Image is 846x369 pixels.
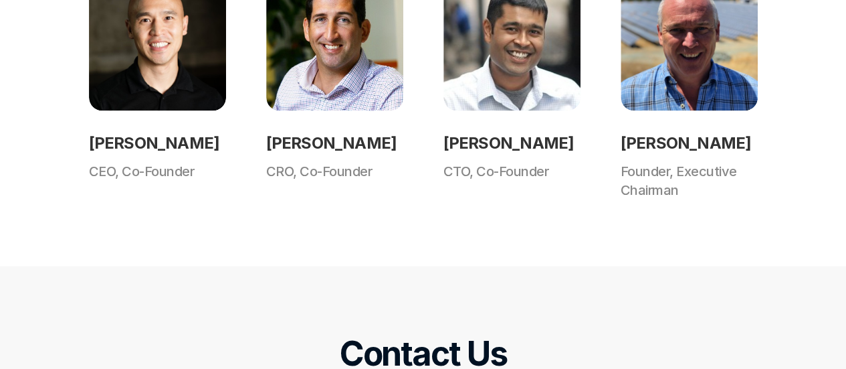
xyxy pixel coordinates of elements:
[266,131,403,155] h2: [PERSON_NAME]
[779,305,846,369] iframe: Chat Widget
[443,161,580,180] h3: CTO, Co-Founder
[621,131,758,155] h2: [PERSON_NAME]
[621,161,758,199] h3: Founder, Executive Chairman
[443,131,580,155] h2: [PERSON_NAME]
[89,131,226,155] h2: [PERSON_NAME]
[89,161,226,180] h3: CEO, Co-Founder
[266,161,403,180] h3: CRO, Co-Founder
